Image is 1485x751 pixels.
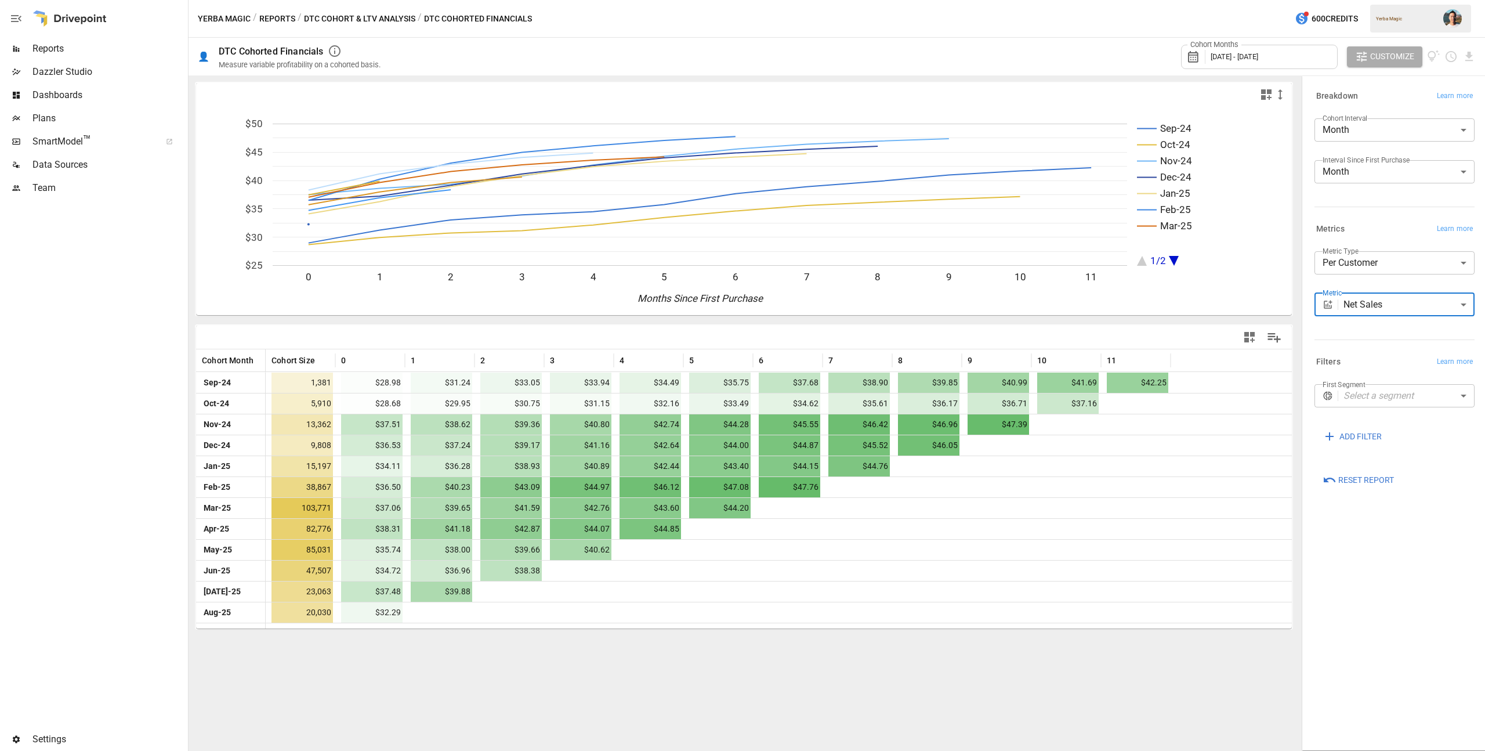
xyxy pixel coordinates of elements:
[411,561,472,581] span: $36.96
[828,373,890,393] span: $38.90
[253,12,257,26] div: /
[898,355,903,366] span: 8
[271,355,315,366] span: Cohort Size
[1160,139,1190,150] text: Oct-24
[304,12,415,26] button: DTC Cohort & LTV Analysis
[1290,8,1363,30] button: 600Credits
[271,582,333,602] span: 23,063
[1314,118,1475,142] div: Month
[759,393,820,414] span: $34.62
[271,373,333,393] span: 1,381
[202,393,231,414] span: Oct-24
[32,65,186,79] span: Dazzler Studio
[1347,46,1422,67] button: Customize
[689,355,694,366] span: 5
[875,271,881,283] text: 8
[271,519,333,539] span: 82,776
[202,373,233,393] span: Sep-24
[804,271,810,283] text: 7
[1316,90,1358,103] h6: Breakdown
[1437,91,1473,102] span: Learn more
[411,456,472,476] span: $36.28
[411,519,472,539] span: $41.18
[32,158,186,172] span: Data Sources
[620,456,681,476] span: $42.44
[341,477,403,497] span: $36.50
[32,135,153,149] span: SmartModel
[271,477,333,497] span: 38,867
[828,414,890,435] span: $46.42
[689,456,751,476] span: $43.40
[202,414,233,435] span: Nov-24
[1314,470,1402,491] button: Reset Report
[480,373,542,393] span: $33.05
[271,435,333,456] span: 9,808
[1261,324,1287,351] button: Manage Columns
[202,561,232,581] span: Jun-25
[341,373,403,393] span: $28.98
[202,540,234,560] span: May-25
[550,540,611,560] span: $40.62
[1037,355,1046,366] span: 10
[202,477,232,497] span: Feb-25
[968,414,1029,435] span: $47.39
[1015,271,1026,283] text: 10
[968,373,1029,393] span: $40.99
[198,51,209,62] div: 👤
[341,582,403,602] span: $37.48
[1338,473,1394,488] span: Reset Report
[341,561,403,581] span: $34.72
[411,498,472,518] span: $39.65
[480,414,542,435] span: $39.36
[1316,223,1345,236] h6: Metrics
[1160,204,1191,215] text: Feb-25
[202,602,233,623] span: Aug-25
[411,435,472,456] span: $37.24
[1160,122,1191,134] text: Sep-24
[759,373,820,393] span: $37.68
[480,540,542,560] span: $39.66
[1160,155,1192,167] text: Nov-24
[341,355,346,366] span: 0
[271,456,333,476] span: 15,197
[1037,393,1099,414] span: $37.16
[202,582,242,602] span: [DATE]-25
[480,519,542,539] span: $42.87
[898,435,959,456] span: $46.05
[32,732,186,746] span: Settings
[1323,155,1410,165] label: Interval Since First Purchase
[689,373,751,393] span: $35.75
[898,393,959,414] span: $36.17
[550,498,611,518] span: $42.76
[411,355,415,366] span: 1
[271,540,333,560] span: 85,031
[759,355,763,366] span: 6
[32,88,186,102] span: Dashboards
[480,498,542,518] span: $41.59
[1343,390,1414,401] em: Select a segment
[661,271,667,283] text: 5
[620,498,681,518] span: $43.60
[638,293,763,304] text: Months Since First Purchase
[689,435,751,456] span: $44.00
[1037,373,1099,393] span: $41.69
[32,111,186,125] span: Plans
[411,393,472,414] span: $29.95
[1462,50,1476,63] button: Download report
[828,456,890,476] span: $44.76
[245,203,263,215] text: $35
[1211,52,1258,61] span: [DATE] - [DATE]
[298,12,302,26] div: /
[828,393,890,414] span: $35.61
[1160,171,1191,183] text: Dec-24
[1150,255,1166,266] text: 1/2
[968,355,972,366] span: 9
[480,435,542,456] span: $39.17
[341,498,403,518] span: $37.06
[411,582,472,602] span: $39.88
[1323,246,1359,256] label: Metric Type
[550,519,611,539] span: $44.07
[219,46,323,57] div: DTC Cohorted Financials
[198,12,251,26] button: Yerba Magic
[202,456,232,476] span: Jan-25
